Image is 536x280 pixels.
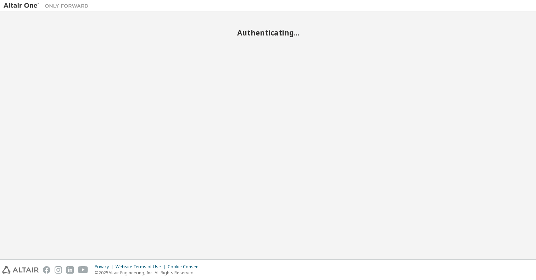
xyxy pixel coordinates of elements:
img: linkedin.svg [66,266,74,274]
div: Privacy [95,264,116,270]
img: Altair One [4,2,92,9]
div: Website Terms of Use [116,264,168,270]
img: altair_logo.svg [2,266,39,274]
div: Cookie Consent [168,264,204,270]
img: youtube.svg [78,266,88,274]
img: instagram.svg [55,266,62,274]
img: facebook.svg [43,266,50,274]
p: © 2025 Altair Engineering, Inc. All Rights Reserved. [95,270,204,276]
h2: Authenticating... [4,28,532,37]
